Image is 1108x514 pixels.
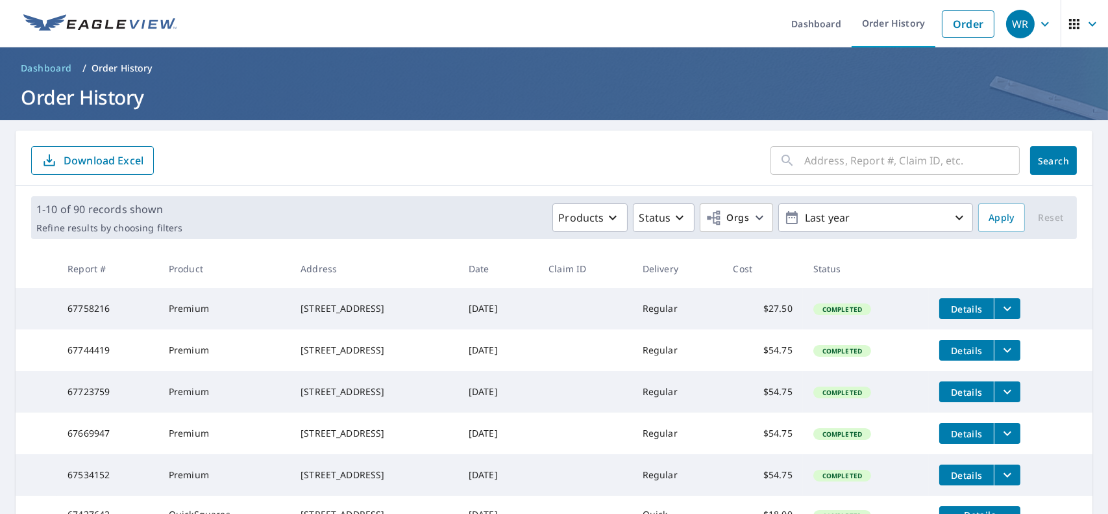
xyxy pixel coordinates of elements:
[16,58,77,79] a: Dashboard
[158,288,290,329] td: Premium
[722,250,802,288] th: Cost
[552,203,628,232] button: Products
[989,210,1015,226] span: Apply
[458,329,538,371] td: [DATE]
[700,203,773,232] button: Orgs
[815,430,870,439] span: Completed
[301,385,448,398] div: [STREET_ADDRESS]
[815,388,870,397] span: Completed
[722,329,802,371] td: $54.75
[947,303,986,315] span: Details
[57,413,158,454] td: 67669947
[82,60,86,76] li: /
[1040,155,1066,167] span: Search
[722,288,802,329] td: $27.50
[558,210,604,225] p: Products
[57,371,158,413] td: 67723759
[21,62,72,75] span: Dashboard
[36,201,182,217] p: 1-10 of 90 records shown
[57,288,158,329] td: 67758216
[632,371,723,413] td: Regular
[1030,146,1077,175] button: Search
[301,469,448,482] div: [STREET_ADDRESS]
[301,427,448,440] div: [STREET_ADDRESS]
[815,305,870,314] span: Completed
[815,471,870,480] span: Completed
[947,344,986,357] span: Details
[639,210,671,225] p: Status
[815,346,870,355] span: Completed
[158,413,290,454] td: Premium
[633,203,695,232] button: Status
[722,371,802,413] td: $54.75
[158,329,290,371] td: Premium
[994,423,1020,444] button: filesDropdownBtn-67669947
[57,454,158,496] td: 67534152
[722,454,802,496] td: $54.75
[632,329,723,371] td: Regular
[947,386,986,398] span: Details
[800,207,952,229] p: Last year
[722,413,802,454] td: $54.75
[994,465,1020,485] button: filesDropdownBtn-67534152
[939,423,994,444] button: detailsBtn-67669947
[290,250,458,288] th: Address
[803,250,929,288] th: Status
[301,302,448,315] div: [STREET_ADDRESS]
[538,250,632,288] th: Claim ID
[942,10,994,38] a: Order
[632,413,723,454] td: Regular
[778,203,973,232] button: Last year
[947,469,986,482] span: Details
[632,454,723,496] td: Regular
[458,454,538,496] td: [DATE]
[23,14,177,34] img: EV Logo
[458,371,538,413] td: [DATE]
[706,210,749,226] span: Orgs
[458,288,538,329] td: [DATE]
[978,203,1025,232] button: Apply
[939,381,994,402] button: detailsBtn-67723759
[939,340,994,361] button: detailsBtn-67744419
[92,62,153,75] p: Order History
[16,84,1092,110] h1: Order History
[804,142,1020,179] input: Address, Report #, Claim ID, etc.
[458,250,538,288] th: Date
[994,340,1020,361] button: filesDropdownBtn-67744419
[994,298,1020,319] button: filesDropdownBtn-67758216
[939,298,994,319] button: detailsBtn-67758216
[158,250,290,288] th: Product
[939,465,994,485] button: detailsBtn-67534152
[458,413,538,454] td: [DATE]
[57,250,158,288] th: Report #
[301,344,448,357] div: [STREET_ADDRESS]
[158,454,290,496] td: Premium
[158,371,290,413] td: Premium
[947,428,986,440] span: Details
[16,58,1092,79] nav: breadcrumb
[632,288,723,329] td: Regular
[64,153,143,168] p: Download Excel
[632,250,723,288] th: Delivery
[31,146,154,175] button: Download Excel
[36,222,182,234] p: Refine results by choosing filters
[1006,10,1035,38] div: WR
[994,381,1020,402] button: filesDropdownBtn-67723759
[57,329,158,371] td: 67744419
